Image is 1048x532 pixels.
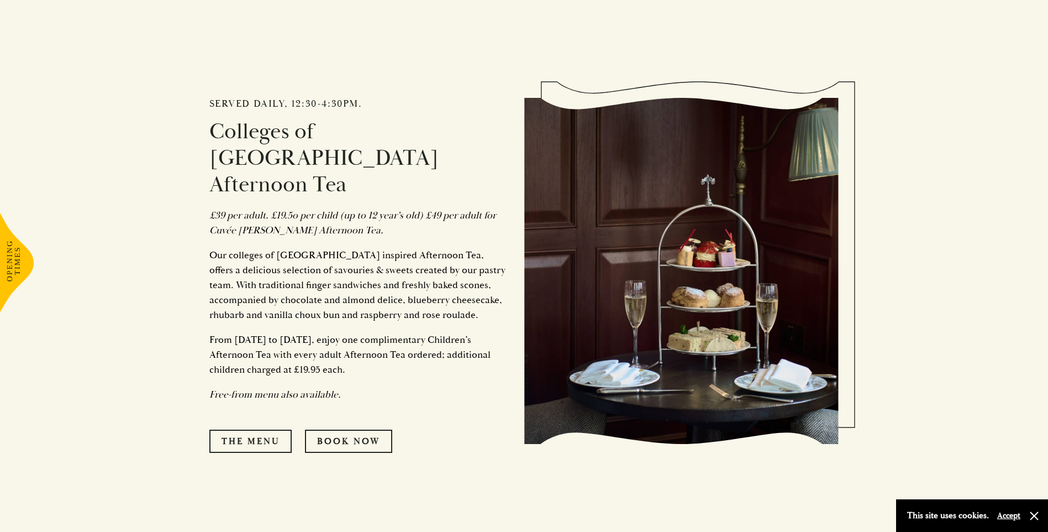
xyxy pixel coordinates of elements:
[305,430,392,453] a: Book Now
[1029,510,1040,521] button: Close and accept
[907,508,989,524] p: This site uses cookies.
[209,388,341,401] em: Free-from menu also available.
[209,332,508,377] p: From [DATE] to [DATE], enjoy one complimentary Children’s Afternoon Tea with every adult Afternoo...
[209,430,292,453] a: The Menu
[997,510,1020,521] button: Accept
[209,118,508,198] h3: Colleges of [GEOGRAPHIC_DATA] Afternoon Tea
[209,248,508,322] p: Our colleges of [GEOGRAPHIC_DATA] inspired Afternoon Tea, offers a delicious selection of savouri...
[209,98,508,110] h2: Served daily, 12:30-4:30pm.
[209,209,496,237] em: £39 per adult. £19.5o per child (up to 12 year’s old) £49 per adult for Cuvée [PERSON_NAME] After...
